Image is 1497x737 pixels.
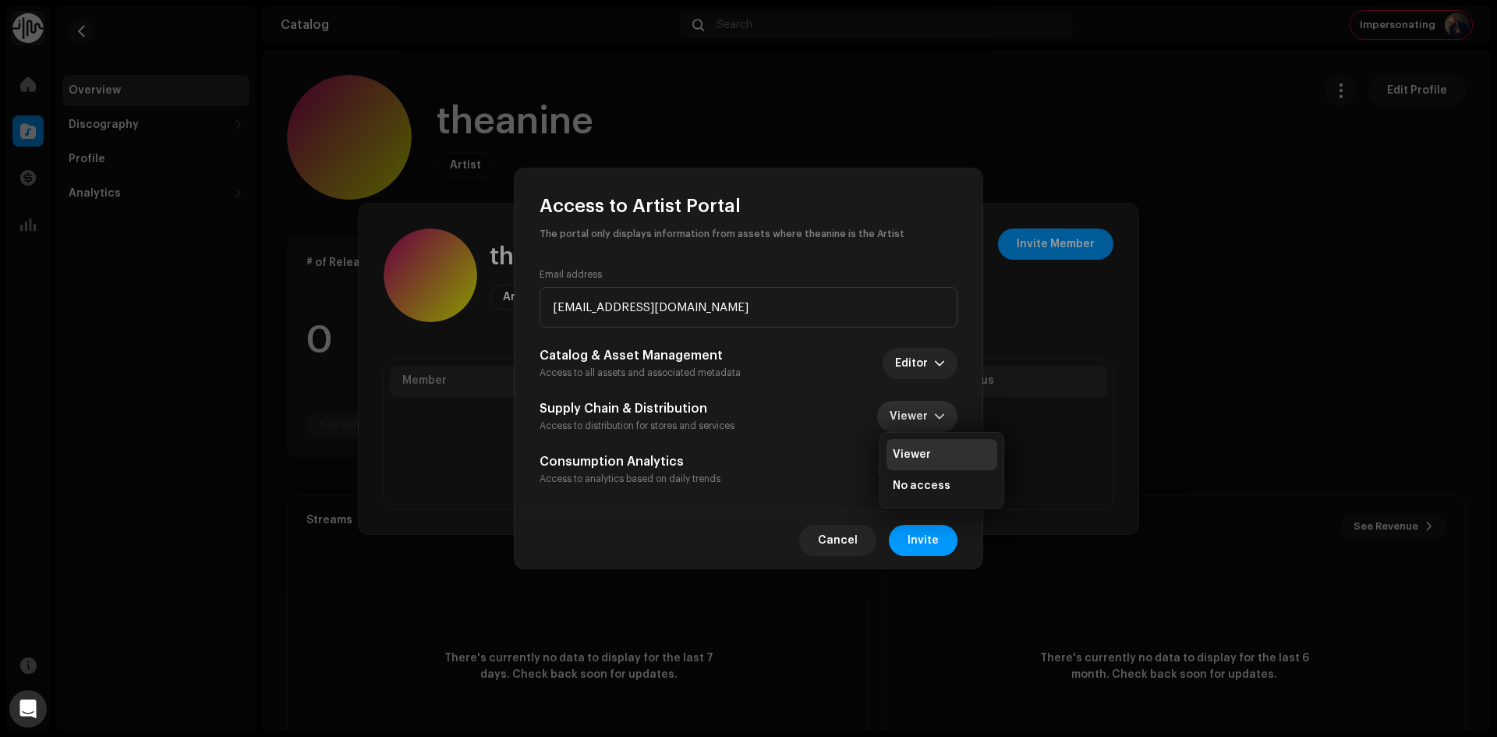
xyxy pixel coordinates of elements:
[895,348,934,379] span: Editor
[540,452,720,471] h5: Consumption Analytics
[540,193,957,243] div: Access to Artist Portal
[889,525,957,556] button: Invite
[887,470,997,501] li: No access
[893,447,931,462] span: Viewer
[799,525,876,556] button: Cancel
[540,346,741,365] h5: Catalog & Asset Management
[540,368,741,377] small: Access to all assets and associated metadata
[887,439,997,470] li: Viewer
[880,433,1003,508] ul: Option List
[818,525,858,556] span: Cancel
[540,228,904,240] small: The portal only displays information from assets where theanine is the Artist
[934,348,945,379] div: dropdown trigger
[540,287,957,328] input: Type Email
[934,401,945,432] div: dropdown trigger
[540,474,720,484] small: Access to analytics based on daily trends
[893,478,950,494] span: No access
[540,421,734,431] small: Access to distribution for stores and services
[9,690,47,728] div: Open Intercom Messenger
[540,268,602,281] label: Email address
[890,401,934,432] span: Viewer
[908,525,939,556] span: Invite
[540,399,734,418] h5: Supply Chain & Distribution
